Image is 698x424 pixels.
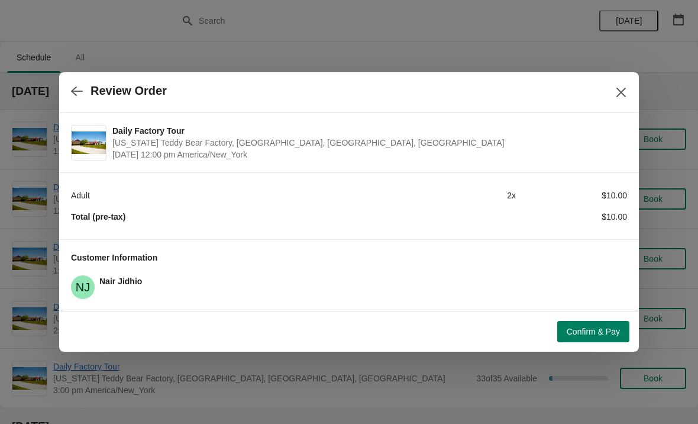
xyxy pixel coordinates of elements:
[567,327,620,336] span: Confirm & Pay
[112,125,621,137] span: Daily Factory Tour
[91,84,167,98] h2: Review Order
[71,189,405,201] div: Adult
[112,137,621,149] span: [US_STATE] Teddy Bear Factory, [GEOGRAPHIC_DATA], [GEOGRAPHIC_DATA], [GEOGRAPHIC_DATA]
[99,277,142,286] span: Nair Jidhio
[71,253,157,262] span: Customer Information
[76,281,90,294] text: NJ
[71,212,125,221] strong: Total (pre-tax)
[112,149,621,160] span: [DATE] 12:00 pm America/New_York
[71,275,95,299] span: Nair
[516,211,627,223] div: $10.00
[516,189,627,201] div: $10.00
[72,131,106,155] img: Daily Factory Tour | Vermont Teddy Bear Factory, Shelburne Road, Shelburne, VT, USA | August 31 |...
[405,189,516,201] div: 2 x
[557,321,629,342] button: Confirm & Pay
[610,82,632,103] button: Close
